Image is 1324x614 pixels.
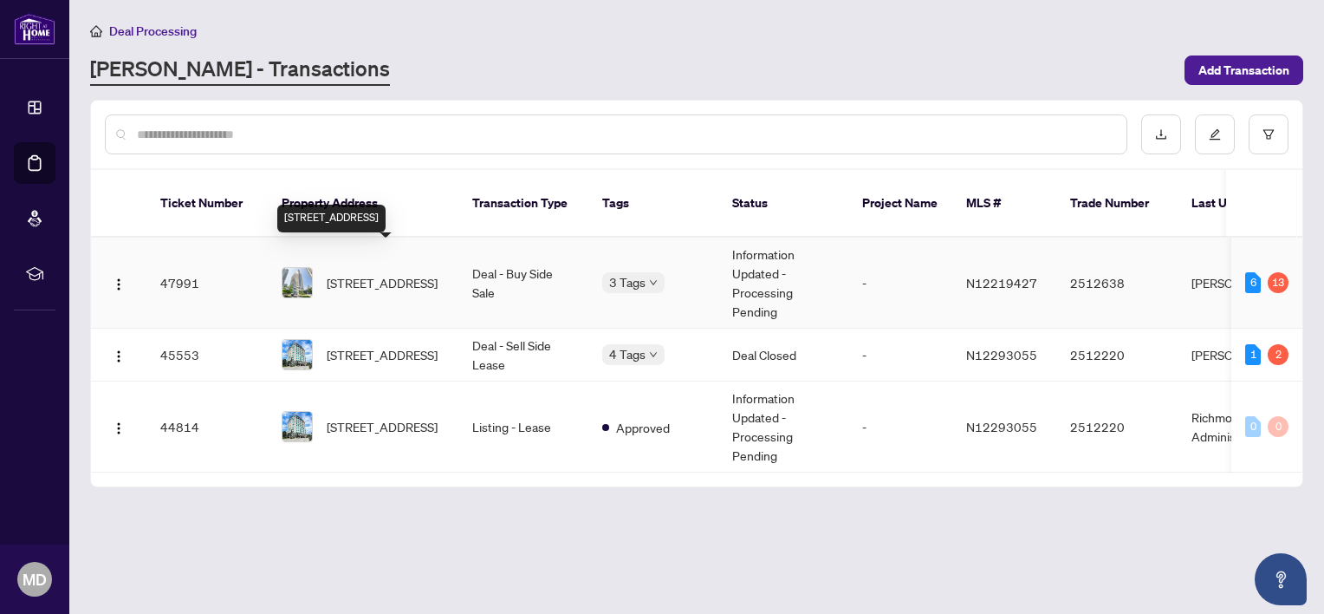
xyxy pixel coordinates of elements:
[718,382,848,473] td: Information Updated - Processing Pending
[848,238,952,329] td: -
[327,345,438,364] span: [STREET_ADDRESS]
[14,13,55,45] img: logo
[649,350,658,359] span: down
[282,268,312,297] img: thumbnail-img
[112,278,126,291] img: Logo
[1056,329,1178,382] td: 2512220
[1245,344,1261,365] div: 1
[718,238,848,329] td: Information Updated - Processing Pending
[1178,382,1308,473] td: Richmond Hill Administrator
[966,275,1037,291] span: N12219427
[848,170,952,238] th: Project Name
[109,23,197,39] span: Deal Processing
[105,269,133,297] button: Logo
[1245,272,1261,293] div: 6
[952,170,1056,238] th: MLS #
[90,55,390,86] a: [PERSON_NAME] - Transactions
[277,205,386,232] div: [STREET_ADDRESS]
[588,170,718,238] th: Tags
[1195,114,1235,154] button: edit
[282,340,312,369] img: thumbnail-img
[146,382,268,473] td: 44814
[718,329,848,382] td: Deal Closed
[1198,56,1289,84] span: Add Transaction
[1178,170,1308,238] th: Last Updated By
[458,170,588,238] th: Transaction Type
[1155,128,1167,140] span: download
[1268,344,1288,365] div: 2
[146,329,268,382] td: 45553
[966,347,1037,363] span: N12293055
[848,329,952,382] td: -
[23,567,47,591] span: MD
[146,170,268,238] th: Ticket Number
[1184,56,1303,85] button: Add Transaction
[105,413,133,441] button: Logo
[327,273,438,292] span: [STREET_ADDRESS]
[1249,114,1288,154] button: filter
[966,419,1037,434] span: N12293055
[1268,416,1288,437] div: 0
[1209,128,1221,140] span: edit
[1178,238,1308,329] td: [PERSON_NAME]
[282,412,312,441] img: thumbnail-img
[649,278,658,287] span: down
[848,382,952,473] td: -
[1056,238,1178,329] td: 2512638
[268,170,458,238] th: Property Address
[90,25,102,37] span: home
[458,329,588,382] td: Deal - Sell Side Lease
[146,238,268,329] td: 47991
[609,272,646,292] span: 3 Tags
[1262,128,1275,140] span: filter
[1056,170,1178,238] th: Trade Number
[1178,329,1308,382] td: [PERSON_NAME]
[112,349,126,363] img: Logo
[1141,114,1181,154] button: download
[458,382,588,473] td: Listing - Lease
[1245,416,1261,437] div: 0
[609,344,646,364] span: 4 Tags
[112,421,126,435] img: Logo
[327,417,438,436] span: [STREET_ADDRESS]
[718,170,848,238] th: Status
[616,418,670,437] span: Approved
[1056,382,1178,473] td: 2512220
[1268,272,1288,293] div: 13
[458,238,588,329] td: Deal - Buy Side Sale
[105,341,133,369] button: Logo
[1255,553,1307,605] button: Open asap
